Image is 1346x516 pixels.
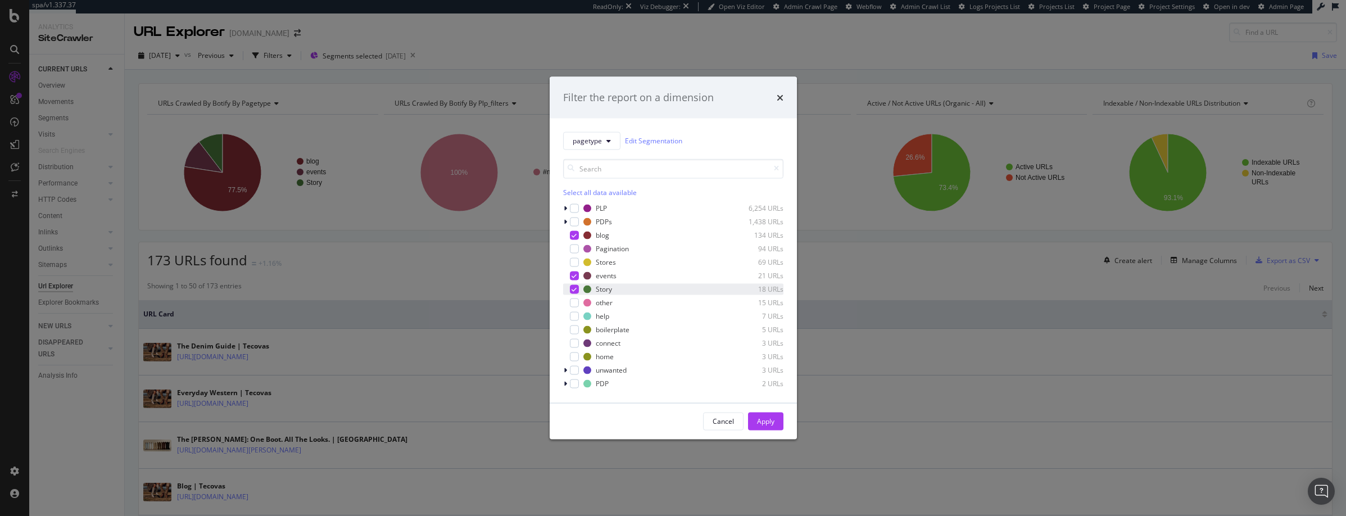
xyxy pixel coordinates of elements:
div: Cancel [713,417,734,426]
div: Apply [757,417,774,426]
div: modal [550,77,797,440]
div: unwanted [596,365,627,375]
div: 3 URLs [728,352,783,361]
div: Pagination [596,244,629,254]
div: 134 URLs [728,230,783,240]
div: 94 URLs [728,244,783,254]
div: 3 URLs [728,338,783,348]
div: 1,438 URLs [728,217,783,227]
div: Open Intercom Messenger [1308,478,1335,505]
div: 5 URLs [728,325,783,334]
div: 18 URLs [728,284,783,294]
div: Stores [596,257,616,267]
div: Filter the report on a dimension [563,90,714,105]
button: pagetype [563,132,620,150]
div: other [596,298,613,307]
div: 15 URLs [728,298,783,307]
button: Cancel [703,412,744,430]
span: pagetype [573,136,602,146]
div: PDPs [596,217,612,227]
div: PDP [596,379,609,388]
div: Select all data available [563,187,783,197]
div: help [596,311,609,321]
div: 3 URLs [728,365,783,375]
div: times [777,90,783,105]
div: connect [596,338,620,348]
a: Edit Segmentation [625,135,682,147]
input: Search [563,159,783,178]
div: events [596,271,617,280]
div: 21 URLs [728,271,783,280]
div: 6,254 URLs [728,203,783,213]
div: 2 URLs [728,379,783,388]
div: blog [596,230,609,240]
div: PLP [596,203,607,213]
div: Story [596,284,612,294]
div: boilerplate [596,325,629,334]
div: home [596,352,614,361]
div: 69 URLs [728,257,783,267]
div: 7 URLs [728,311,783,321]
button: Apply [748,412,783,430]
